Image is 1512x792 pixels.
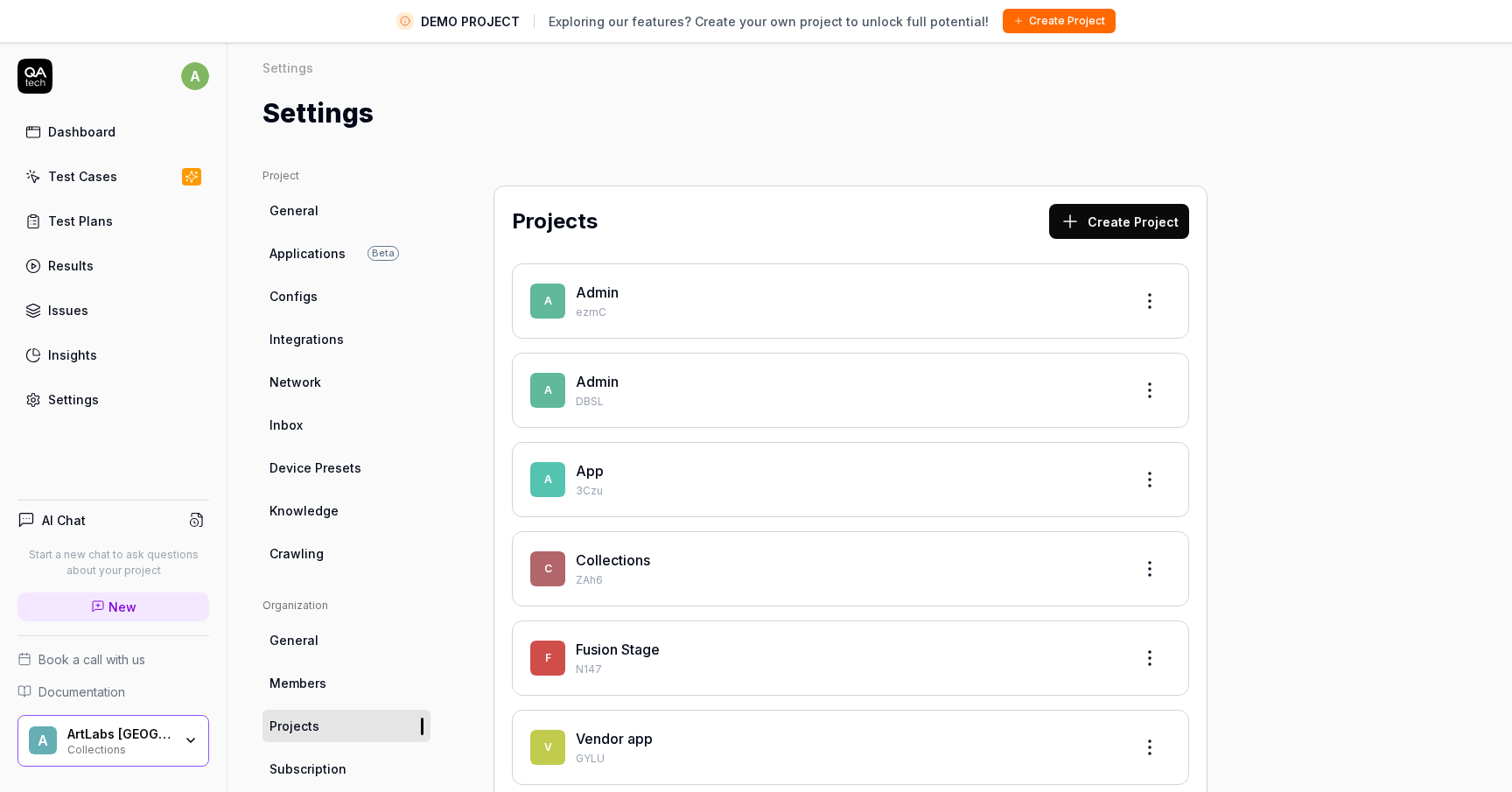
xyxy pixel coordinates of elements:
[48,256,94,275] div: Results
[576,662,1118,677] p: N147
[1003,9,1116,33] button: Create Project
[108,598,136,616] span: New
[42,511,86,529] h4: AI Chat
[576,551,650,569] a: Collections
[17,338,209,372] a: Insights
[17,547,209,578] p: Start a new chat to ask questions about your project
[269,544,324,563] span: Crawling
[576,394,1118,410] p: DBSL
[269,416,303,434] span: Inbox
[262,710,430,742] a: Projects
[67,741,172,755] div: Collections
[17,159,209,193] a: Test Cases
[269,717,319,735] span: Projects
[269,201,318,220] span: General
[576,373,619,390] a: Admin
[262,667,430,699] a: Members
[48,301,88,319] div: Issues
[262,323,430,355] a: Integrations
[262,94,374,133] h1: Settings
[512,206,598,237] h2: Projects
[262,194,430,227] a: General
[262,366,430,398] a: Network
[262,409,430,441] a: Inbox
[530,462,565,497] span: A
[269,631,318,649] span: General
[576,284,619,301] a: Admin
[17,382,209,417] a: Settings
[17,592,209,621] a: New
[17,715,209,767] button: AArtLabs [GEOGRAPHIC_DATA]Collections
[269,674,326,692] span: Members
[262,59,313,76] div: Settings
[530,551,565,586] span: C
[576,572,1118,588] p: ZAh6
[269,760,346,778] span: Subscription
[17,115,209,149] a: Dashboard
[181,59,209,94] button: a
[262,537,430,570] a: Crawling
[367,246,399,261] span: Beta
[262,494,430,527] a: Knowledge
[38,650,145,669] span: Book a call with us
[576,751,1118,767] p: GYLU
[17,249,209,283] a: Results
[576,641,660,658] a: Fusion Stage
[48,390,99,409] div: Settings
[576,462,604,480] a: App
[269,330,344,348] span: Integrations
[38,683,125,701] span: Documentation
[262,624,430,656] a: General
[29,726,57,754] span: A
[181,62,209,90] span: a
[17,293,209,327] a: Issues
[48,167,117,186] div: Test Cases
[269,373,321,391] span: Network
[262,598,430,613] div: Organization
[576,305,1118,320] p: ezmC
[530,284,565,319] span: A
[48,212,113,230] div: Test Plans
[269,501,339,520] span: Knowledge
[549,12,989,31] span: Exploring our features? Create your own project to unlock full potential!
[17,683,209,701] a: Documentation
[262,168,430,184] div: Project
[530,373,565,408] span: A
[17,204,209,238] a: Test Plans
[269,244,346,263] span: Applications
[262,452,430,484] a: Device Presets
[17,650,209,669] a: Book a call with us
[67,726,172,742] div: ArtLabs Europe
[262,237,430,270] a: ApplicationsBeta
[576,483,1118,499] p: 3Czu
[48,346,97,364] div: Insights
[269,287,318,305] span: Configs
[269,459,361,477] span: Device Presets
[576,730,653,747] a: Vendor app
[262,280,430,312] a: Configs
[262,753,430,785] a: Subscription
[421,12,520,31] span: DEMO PROJECT
[530,641,565,676] span: F
[48,123,115,141] div: Dashboard
[530,730,565,765] span: V
[1049,204,1189,239] button: Create Project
